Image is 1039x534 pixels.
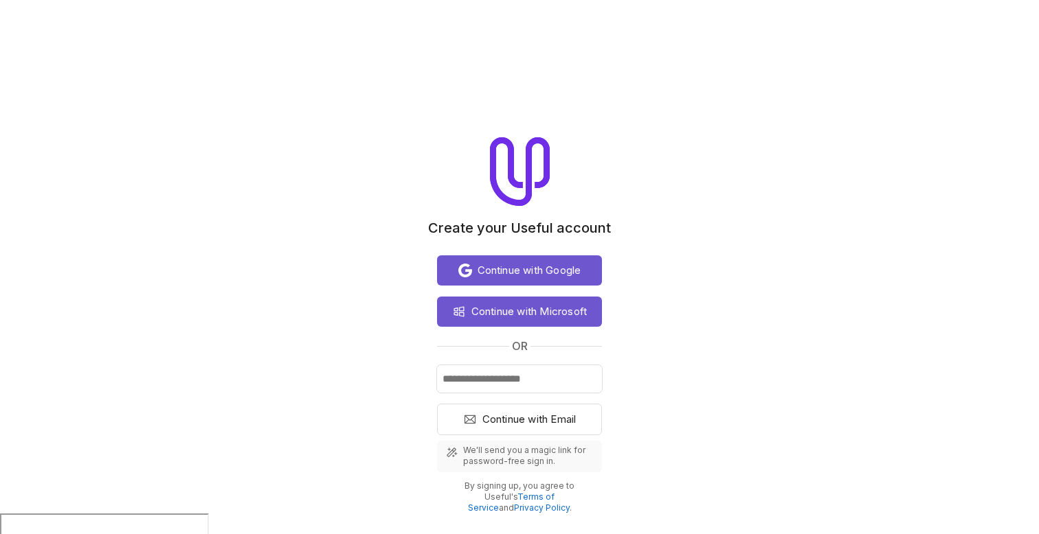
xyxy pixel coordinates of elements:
[468,491,555,513] a: Terms of Service
[428,220,611,236] h1: Create your Useful account
[514,502,570,513] a: Privacy Policy
[437,404,602,435] button: Continue with Email
[448,480,591,513] p: By signing up, you agree to Useful's and .
[482,411,577,428] span: Continue with Email
[463,445,594,467] span: We'll send you a magic link for password-free sign in.
[437,365,602,393] input: Email
[437,255,602,286] button: Continue with Google
[512,338,528,354] span: or
[478,262,581,279] span: Continue with Google
[471,303,588,320] span: Continue with Microsoft
[437,297,602,327] button: Continue with Microsoft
